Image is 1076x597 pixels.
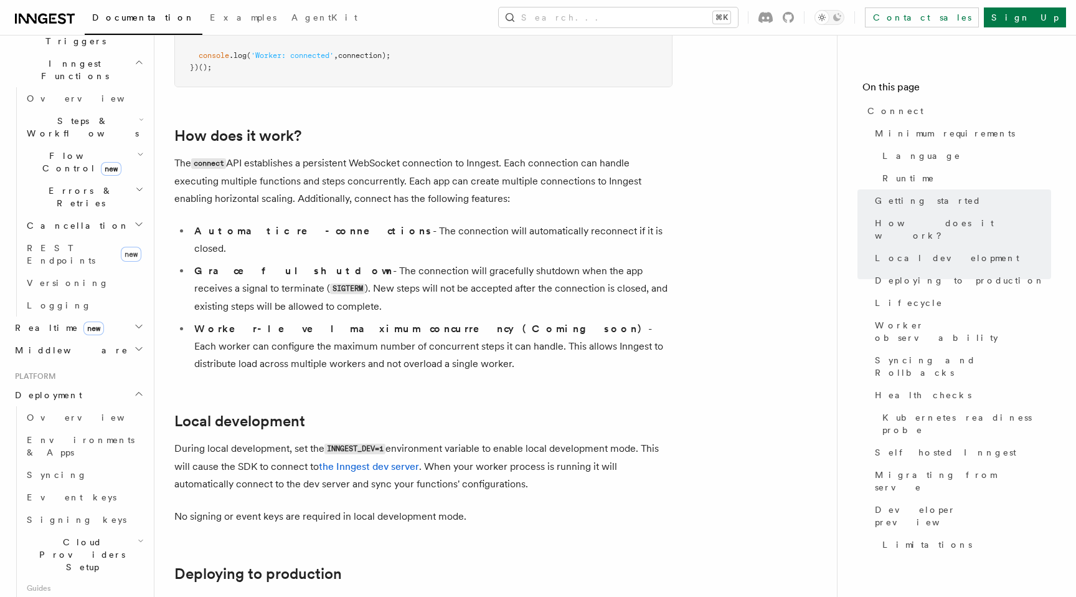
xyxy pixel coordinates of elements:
strong: Worker-level maximum concurrency (Coming soon) [194,323,648,335]
code: connect [191,158,226,169]
button: Middleware [10,339,146,361]
a: Minimum requirements [870,122,1051,145]
h4: On this page [862,80,1051,100]
span: Developer preview [875,504,1051,528]
a: Sign Up [984,7,1066,27]
span: Runtime [882,172,935,184]
p: No signing or event keys are required in local development mode. [174,508,672,525]
li: - The connection will automatically reconnect if it is closed. [191,222,672,257]
a: Worker observability [870,314,1051,349]
div: Inngest Functions [10,87,146,317]
button: Toggle dark mode [814,10,844,25]
a: Deploying to production [870,269,1051,292]
span: Kubernetes readiness probe [882,411,1051,436]
a: How does it work? [174,127,301,145]
button: Events & Triggers [10,17,146,52]
span: Migrating from serve [875,469,1051,494]
span: Errors & Retries [22,184,135,209]
a: Health checks [870,384,1051,406]
button: Steps & Workflows [22,110,146,145]
span: .log [229,51,247,60]
strong: Graceful shutdown [194,265,393,277]
span: Environments & Apps [27,435,134,457]
a: REST Endpointsnew [22,237,146,272]
a: Event keys [22,486,146,509]
strong: Automatic re-connections [194,225,433,237]
span: Versioning [27,278,109,288]
span: Platform [10,371,56,381]
span: Local development [875,252,1019,264]
span: Syncing and Rollbacks [875,354,1051,379]
span: Language [882,150,961,162]
span: Logging [27,300,92,310]
a: Overview [22,87,146,110]
span: Event keys [27,492,116,502]
span: Worker observability [875,319,1051,344]
a: Limitations [877,533,1051,556]
span: Self hosted Inngest [875,446,1016,459]
span: new [101,162,121,176]
a: the Inngest dev server [319,461,419,472]
button: Errors & Retries [22,179,146,214]
a: Migrating from serve [870,464,1051,499]
button: Deployment [10,384,146,406]
span: Cloud Providers Setup [22,536,138,573]
a: Syncing and Rollbacks [870,349,1051,384]
a: Kubernetes readiness probe [877,406,1051,441]
span: Cancellation [22,219,130,232]
span: Connect [867,105,923,117]
span: How does it work? [875,217,1051,242]
li: - Each worker can configure the maximum number of concurrent steps it can handle. This allows Inn... [191,320,672,373]
span: Deploying to production [875,274,1045,287]
a: AgentKit [284,4,365,34]
a: Getting started [870,189,1051,212]
span: new [121,247,141,262]
span: Events & Triggers [10,22,136,47]
span: new [83,322,104,335]
a: Self hosted Inngest [870,441,1051,464]
span: Steps & Workflows [22,115,139,140]
button: Cloud Providers Setup [22,531,146,578]
span: 'Worker: connected' [251,51,334,60]
a: Logging [22,294,146,317]
button: Realtimenew [10,317,146,339]
a: Overview [22,406,146,429]
a: Examples [202,4,284,34]
span: , [334,51,338,60]
span: Overview [27,413,155,423]
a: Versioning [22,272,146,294]
button: Search...⌘K [499,7,738,27]
a: How does it work? [870,212,1051,247]
span: Documentation [92,12,195,22]
span: Getting started [875,194,981,207]
span: Signing keys [27,515,126,525]
span: REST Endpoints [27,243,95,265]
span: Health checks [875,389,971,401]
p: The API establishes a persistent WebSocket connection to Inngest. Each connection can handle exec... [174,155,672,208]
kbd: ⌘K [713,11,730,24]
span: Inngest Functions [10,57,134,82]
code: INNGEST_DEV=1 [324,444,385,454]
a: Developer preview [870,499,1051,533]
code: SIGTERM [330,284,365,294]
span: })(); [190,63,212,72]
span: Examples [210,12,276,22]
a: Connect [862,100,1051,122]
a: Environments & Apps [22,429,146,464]
a: Runtime [877,167,1051,189]
span: AgentKit [291,12,357,22]
span: Deployment [10,389,82,401]
a: Deploying to production [174,565,342,583]
a: Local development [174,413,305,430]
button: Flow Controlnew [22,145,146,179]
li: - The connection will gracefully shutdown when the app receives a signal to terminate ( ). New st... [191,262,672,315]
button: Inngest Functions [10,52,146,87]
button: Cancellation [22,214,146,237]
p: During local development, set the environment variable to enable local development mode. This wil... [174,440,672,493]
a: Signing keys [22,509,146,531]
a: Local development [870,247,1051,269]
a: Contact sales [865,7,979,27]
a: Lifecycle [870,292,1051,314]
span: connection); [338,51,390,60]
span: Limitations [882,538,972,551]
